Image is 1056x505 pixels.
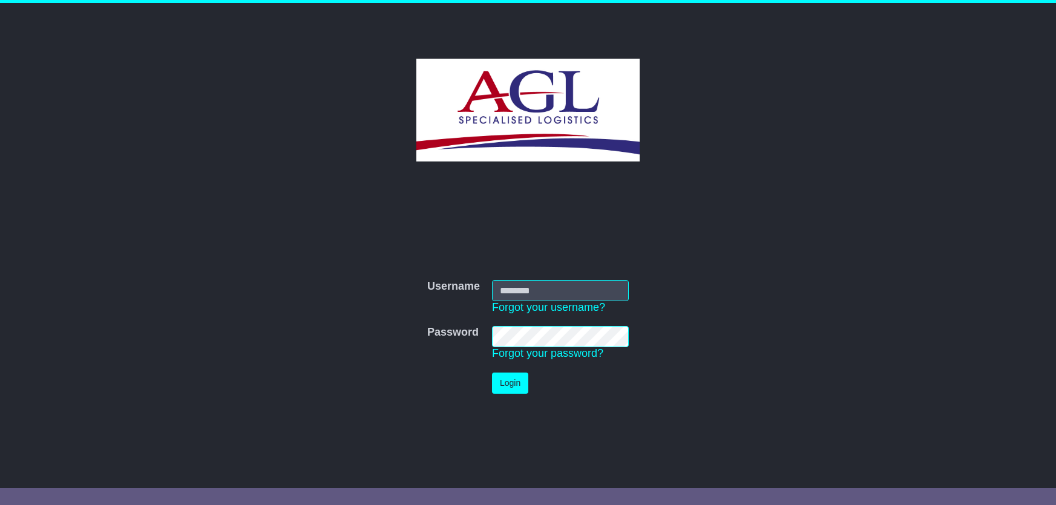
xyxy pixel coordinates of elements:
[492,301,605,313] a: Forgot your username?
[416,59,640,161] img: AGL SPECIALISED LOGISTICS
[492,373,528,394] button: Login
[427,326,479,339] label: Password
[427,280,480,293] label: Username
[492,347,603,359] a: Forgot your password?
